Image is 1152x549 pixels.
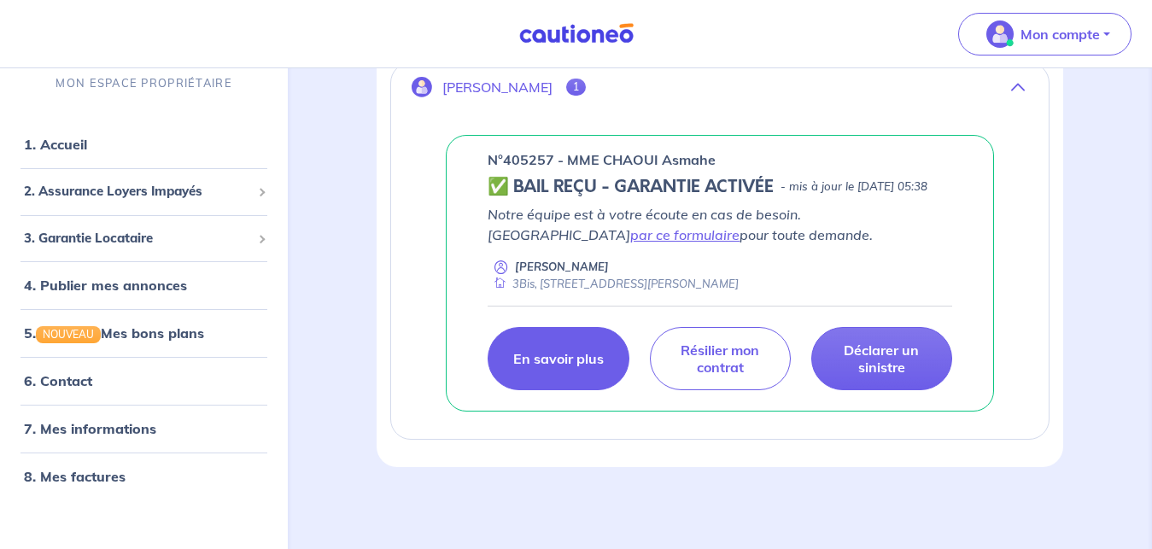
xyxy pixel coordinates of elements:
a: Résilier mon contrat [650,327,791,390]
p: Mon compte [1020,24,1100,44]
a: 8. Mes factures [24,469,126,486]
a: 6. Contact [24,373,92,390]
p: - mis à jour le [DATE] 05:38 [781,178,927,196]
div: 4. Publier mes annonces [7,268,281,302]
p: En savoir plus [513,350,604,367]
div: 3Bis, [STREET_ADDRESS][PERSON_NAME] [488,276,739,292]
div: 8. Mes factures [7,460,281,494]
div: 3. Garantie Locataire [7,222,281,255]
a: par ce formulaire [630,226,740,243]
h5: ✅ BAIL REÇU - GARANTIE ACTIVÉE [488,177,774,197]
div: 1. Accueil [7,127,281,161]
span: 2. Assurance Loyers Impayés [24,182,251,201]
button: illu_account_valid_menu.svgMon compte [958,13,1132,55]
div: state: CONTRACT-VALIDATED, Context: ,MAYBE-CERTIFICATE,,LESSOR-DOCUMENTS,IS-ODEALIM [488,177,952,197]
a: 7. Mes informations [24,421,156,438]
p: [PERSON_NAME] [515,259,609,275]
a: En savoir plus [488,327,629,390]
a: 1. Accueil [24,136,87,153]
p: Déclarer un sinistre [833,342,931,376]
p: n°405257 - MME CHAOUI Asmahe [488,149,716,170]
div: 7. Mes informations [7,412,281,447]
span: 1 [566,79,586,96]
a: 5.NOUVEAUMes bons plans [24,324,204,342]
p: Résilier mon contrat [671,342,769,376]
img: illu_account.svg [412,77,432,97]
div: 5.NOUVEAUMes bons plans [7,316,281,350]
p: MON ESPACE PROPRIÉTAIRE [56,75,231,91]
p: Notre équipe est à votre écoute en cas de besoin. [GEOGRAPHIC_DATA] pour toute demande. [488,204,952,245]
img: Cautioneo [512,23,640,44]
div: 6. Contact [7,365,281,399]
button: [PERSON_NAME]1 [391,67,1049,108]
div: 2. Assurance Loyers Impayés [7,175,281,208]
img: illu_account_valid_menu.svg [986,20,1014,48]
p: [PERSON_NAME] [442,79,553,96]
a: 4. Publier mes annonces [24,277,187,294]
a: Déclarer un sinistre [811,327,952,390]
span: 3. Garantie Locataire [24,229,251,248]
